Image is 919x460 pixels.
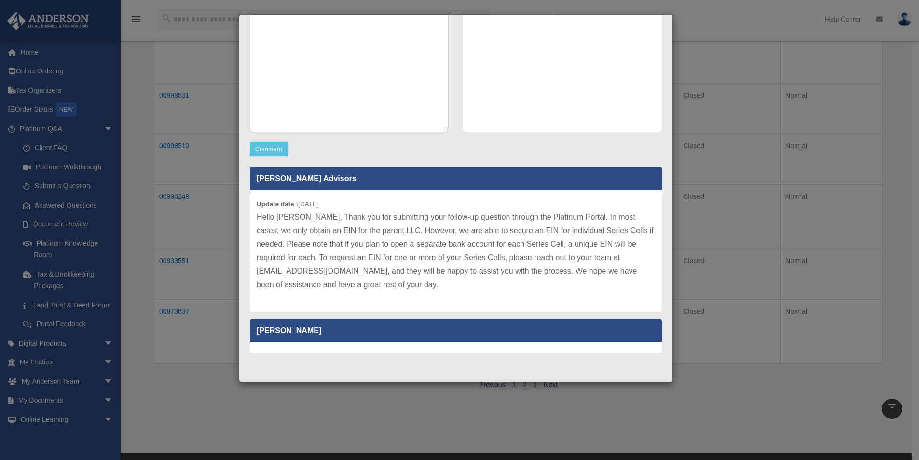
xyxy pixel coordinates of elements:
[257,200,298,208] b: Update date :
[250,319,662,342] p: [PERSON_NAME]
[257,210,655,292] p: Hello [PERSON_NAME], Thank you for submitting your follow-up question through the Platinum Portal...
[257,352,298,360] b: Update date :
[250,142,288,156] button: Comment
[250,167,662,190] p: [PERSON_NAME] Advisors
[257,352,319,360] small: [DATE]
[257,200,319,208] small: [DATE]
